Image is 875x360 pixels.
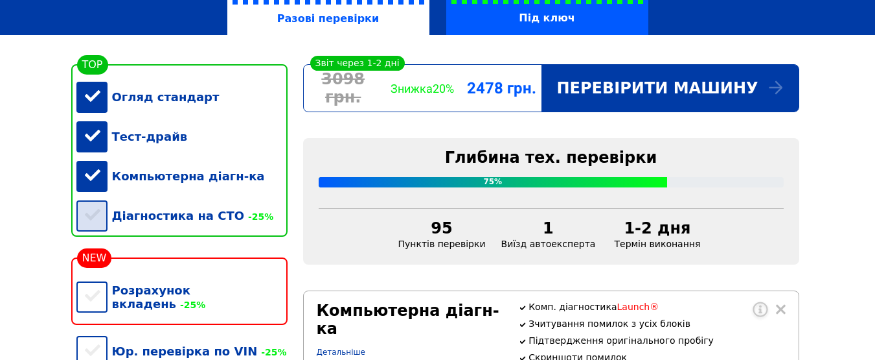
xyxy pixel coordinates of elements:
[304,70,383,106] div: 3098 грн.
[76,196,288,235] div: Діагностика на СТО
[76,77,288,117] div: Огляд стандарт
[76,156,288,196] div: Компьютерна діагн-ка
[76,117,288,156] div: Тест-драйв
[398,219,486,237] div: 95
[501,219,596,237] div: 1
[462,79,541,97] div: 2478 грн.
[176,300,205,310] span: -25%
[528,302,785,312] p: Комп. діагностика
[617,302,659,312] span: Launch®
[541,65,799,112] div: Перевірити машину
[317,348,365,357] a: Детальніше
[257,347,286,357] span: -25%
[603,219,711,249] div: Термін виконання
[244,211,273,222] span: -25%
[494,219,604,249] div: Виїзд автоексперта
[383,82,462,95] div: Знижка
[391,219,494,249] div: Пунктів перевірки
[611,219,703,237] div: 1-2 дня
[528,318,785,329] p: Зчитування помилок з усіх блоків
[433,82,454,95] span: 20%
[76,270,288,324] div: Розрахунок вкладень
[319,149,784,167] div: Глибина тех. перевірки
[528,335,785,346] p: Підтвердження оригінального пробігу
[319,177,668,187] div: 75%
[317,302,503,338] div: Компьютерна діагн-ка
